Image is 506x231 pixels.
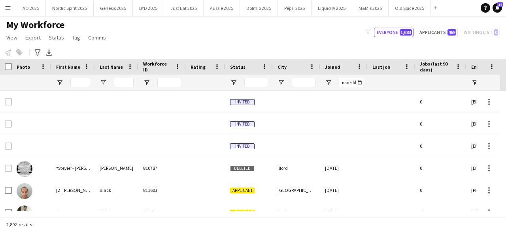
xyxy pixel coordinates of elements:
div: [GEOGRAPHIC_DATA] [273,179,320,201]
span: Applicant [230,188,255,193]
div: 0 [415,113,466,135]
input: Row Selection is disabled for this row (unchecked) [5,120,12,128]
span: Photo [17,64,30,70]
button: M&M's 2025 [352,0,389,16]
div: 0 [415,135,466,157]
div: 810787 [138,157,186,179]
button: Dolmio 2025 [240,0,278,16]
div: [DATE] [320,157,368,179]
span: Invited [230,99,255,105]
span: My Workforce [6,19,64,31]
button: Nordic Spirit 2025 [46,0,94,16]
button: Aussie 2025 [204,0,240,16]
div: [DATE] [320,201,368,223]
div: 811603 [138,179,186,201]
button: Genesis 2025 [94,0,133,16]
span: Invited [230,121,255,127]
button: Open Filter Menu [278,79,285,86]
span: City [278,64,287,70]
span: First Name [56,64,80,70]
button: Open Filter Menu [143,79,150,86]
span: Export [25,34,41,41]
input: Row Selection is disabled for this row (unchecked) [5,98,12,105]
span: Jobs (last 90 days) [420,61,452,73]
img: [2] Bradley Black [17,183,32,199]
input: Row Selection is disabled for this row (unchecked) [5,165,12,172]
div: [DATE] [320,179,368,201]
input: City Filter Input [292,78,315,87]
div: Black [95,179,138,201]
input: Status Filter Input [244,78,268,87]
div: Ilford [273,157,320,179]
span: View [6,34,17,41]
div: 0 [415,157,466,179]
button: BYD 2025 [133,0,164,16]
div: “Stevie”- [PERSON_NAME] [51,157,95,179]
app-action-btn: Export XLSX [44,48,54,57]
span: Email [471,64,484,70]
button: Everyone1,683 [374,28,413,37]
button: Old Spice 2025 [389,0,431,16]
div: Aagam [51,201,95,223]
img: “Stevie”- Marie Ansell [17,161,32,177]
span: Status [230,64,245,70]
app-action-btn: Advanced filters [33,48,42,57]
div: 0 [415,179,466,201]
span: Rating [191,64,206,70]
div: Ilford [273,201,320,223]
span: Tag [72,34,80,41]
div: [PERSON_NAME] [95,157,138,179]
input: First Name Filter Input [70,78,90,87]
a: Export [22,32,44,43]
div: 812145 [138,201,186,223]
span: Status [49,34,64,41]
input: Last Name Filter Input [114,78,134,87]
span: Comms [88,34,106,41]
a: View [3,32,21,43]
button: Open Filter Menu [325,79,332,86]
span: Invited [230,143,255,149]
input: Joined Filter Input [339,78,363,87]
button: Open Filter Menu [100,79,107,86]
span: 469 [447,29,456,36]
div: 0 [415,201,466,223]
div: [2] [PERSON_NAME] [51,179,95,201]
button: Liquid IV 2025 [312,0,352,16]
span: Last job [372,64,390,70]
button: Just Eat 2025 [164,0,204,16]
span: Joined [325,64,340,70]
button: Pepsi 2025 [278,0,312,16]
span: Last Name [100,64,123,70]
input: Workforce ID Filter Input [157,78,181,87]
a: Status [45,32,67,43]
img: Aagam Mehta [17,205,32,221]
button: Applicants469 [417,28,458,37]
button: AO 2025 [16,0,46,16]
button: Open Filter Menu [230,79,237,86]
span: Applicant [230,210,255,216]
span: 14 [497,2,503,7]
button: Open Filter Menu [471,79,478,86]
a: 14 [493,3,502,13]
button: Open Filter Menu [56,79,63,86]
div: Mehta [95,201,138,223]
a: Comms [85,32,109,43]
span: Deleted [230,165,255,171]
a: Tag [69,32,83,43]
span: Workforce ID [143,61,172,73]
input: Row Selection is disabled for this row (unchecked) [5,143,12,150]
div: 0 [415,91,466,113]
span: 1,683 [400,29,412,36]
